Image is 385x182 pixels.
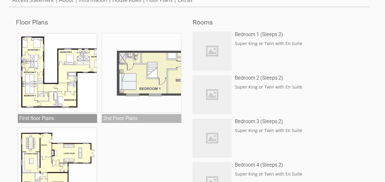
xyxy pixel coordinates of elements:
[235,75,362,81] h3: Bedroom 2 (Sleeps 2)
[18,33,97,113] img: First floor Plans
[235,127,362,133] p: Super King or Twin with En Suite
[235,119,362,124] h3: Bedroom 3 (Sleeps 2)
[193,119,231,157] img: Bedroom 3 (Sleeps 2)
[102,33,181,113] img: 2nd Floor Plans
[16,19,185,26] h2: Floor Plans
[193,19,362,26] h2: Rooms
[235,40,362,46] p: Super King or Twin with En Suite
[235,171,362,177] p: Super King or Twin with En Suite
[235,84,362,90] p: Super King or Twin with En Suite
[18,114,97,123] h3: First floor Plans
[193,75,231,114] img: Bedroom 2 (Sleeps 2)
[193,32,231,70] img: Bedroom 1 (Sleeps 2)
[102,114,181,123] h3: 2nd Floor Plans
[235,162,362,168] h3: Bedroom 4 (Sleeps 2)
[235,32,362,37] h3: Bedroom 1 (Sleeps 2)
